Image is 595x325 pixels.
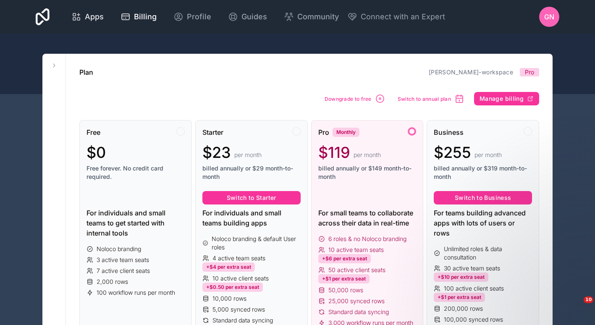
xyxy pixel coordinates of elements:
[444,304,483,313] span: 200,000 rows
[202,164,301,181] span: billed annually or $29 month-to-month
[584,296,593,303] span: 10
[318,127,329,137] span: Pro
[544,12,554,22] span: GN
[328,235,406,243] span: 6 roles & no Noloco branding
[65,8,110,26] a: Apps
[97,267,150,275] span: 7 active client seats
[212,294,246,303] span: 10,000 rows
[333,128,359,137] div: Monthly
[79,67,93,77] h1: Plan
[202,283,263,292] div: +$0.50 per extra seat
[212,316,273,325] span: Standard data syncing
[97,256,149,264] span: 3 active team seats
[474,92,539,105] button: Manage billing
[322,91,388,107] button: Downgrade to free
[325,96,372,102] span: Downgrade to free
[86,208,185,238] div: For individuals and small teams to get started with internal tools
[134,11,157,23] span: Billing
[212,274,269,283] span: 10 active client seats
[297,11,339,23] span: Community
[434,208,532,238] div: For teams building advanced apps with lots of users or rows
[361,11,445,23] span: Connect with an Expert
[328,308,389,316] span: Standard data syncing
[234,151,262,159] span: per month
[97,278,128,286] span: 2,000 rows
[434,144,471,161] span: $255
[474,151,502,159] span: per month
[434,191,532,204] button: Switch to Business
[427,244,595,302] iframe: Intercom notifications message
[212,305,265,314] span: 5,000 synced rows
[86,144,106,161] span: $0
[212,235,300,252] span: Noloco branding & default User roles
[318,254,371,263] div: +$6 per extra seat
[525,68,534,76] span: Pro
[86,127,100,137] span: Free
[97,288,175,297] span: 100 workflow runs per month
[167,8,218,26] a: Profile
[328,286,363,294] span: 50,000 rows
[434,127,464,137] span: Business
[328,297,385,305] span: 25,000 synced rows
[318,274,370,283] div: +$1 per extra seat
[86,164,185,181] span: Free forever. No credit card required.
[395,91,467,107] button: Switch to annual plan
[318,164,417,181] span: billed annually or $149 month-to-month
[277,8,346,26] a: Community
[241,11,267,23] span: Guides
[444,315,503,324] span: 100,000 synced rows
[114,8,163,26] a: Billing
[202,144,231,161] span: $23
[318,208,417,228] div: For small teams to collaborate across their data in real-time
[202,208,301,228] div: For individuals and small teams building apps
[202,262,255,272] div: +$4 per extra seat
[85,11,104,23] span: Apps
[97,245,141,253] span: Noloco branding
[202,127,223,137] span: Starter
[187,11,211,23] span: Profile
[434,164,532,181] span: billed annually or $319 month-to-month
[347,11,445,23] button: Connect with an Expert
[202,191,301,204] button: Switch to Starter
[566,296,587,317] iframe: Intercom live chat
[354,151,381,159] span: per month
[328,246,384,254] span: 10 active team seats
[212,254,265,262] span: 4 active team seats
[221,8,274,26] a: Guides
[429,68,513,76] a: [PERSON_NAME]-workspace
[328,266,385,274] span: 50 active client seats
[398,96,451,102] span: Switch to annual plan
[480,95,524,102] span: Manage billing
[318,144,350,161] span: $119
